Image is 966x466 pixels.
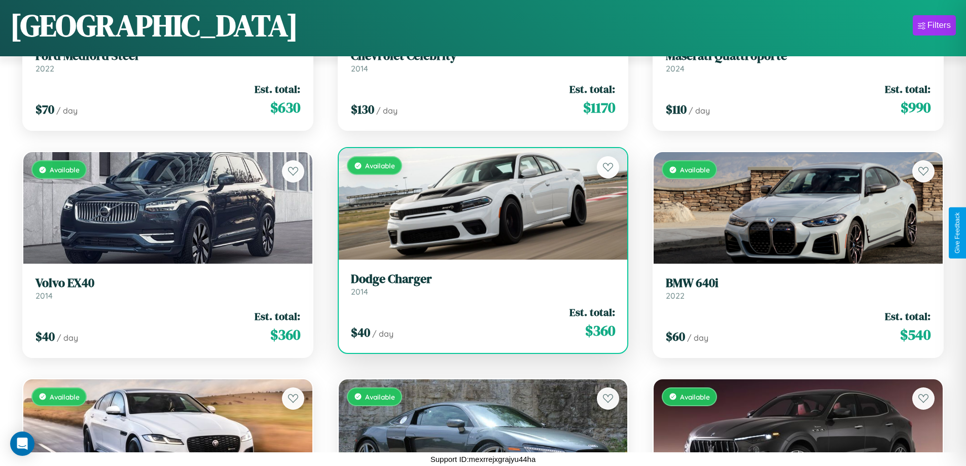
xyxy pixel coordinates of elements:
span: $ 990 [901,97,931,118]
span: 2022 [666,291,685,301]
span: Available [50,392,80,401]
span: / day [57,333,78,343]
span: $ 60 [666,328,685,345]
a: Ford Medford Steel2022 [35,49,300,74]
span: $ 1170 [583,97,615,118]
a: Volvo EX402014 [35,276,300,301]
span: Available [365,161,395,170]
div: Filters [927,20,951,30]
span: 2024 [666,63,685,74]
span: Available [50,165,80,174]
span: Est. total: [255,309,300,324]
span: / day [372,329,393,339]
button: Filters [913,15,956,35]
span: $ 630 [270,97,300,118]
span: / day [687,333,708,343]
span: / day [376,105,398,116]
p: Support ID: mexrrejxgrajyu44ha [431,452,536,466]
span: Available [680,392,710,401]
h3: BMW 640i [666,276,931,291]
span: $ 70 [35,101,54,118]
span: $ 130 [351,101,374,118]
span: Available [680,165,710,174]
span: $ 40 [35,328,55,345]
span: Est. total: [569,82,615,96]
span: $ 360 [270,325,300,345]
h3: Volvo EX40 [35,276,300,291]
div: Open Intercom Messenger [10,432,34,456]
span: Est. total: [569,305,615,319]
span: 2014 [35,291,53,301]
h3: Ford Medford Steel [35,49,300,63]
span: Est. total: [885,82,931,96]
h3: Dodge Charger [351,272,616,286]
div: Give Feedback [954,212,961,254]
a: BMW 640i2022 [666,276,931,301]
span: / day [56,105,78,116]
h3: Chevrolet Celebrity [351,49,616,63]
a: Maserati Quattroporte2024 [666,49,931,74]
span: 2014 [351,63,368,74]
span: Est. total: [885,309,931,324]
span: $ 540 [900,325,931,345]
a: Dodge Charger2014 [351,272,616,297]
h1: [GEOGRAPHIC_DATA] [10,5,298,46]
span: $ 40 [351,324,370,341]
span: 2014 [351,286,368,297]
span: Available [365,392,395,401]
span: 2022 [35,63,54,74]
span: $ 360 [585,320,615,341]
h3: Maserati Quattroporte [666,49,931,63]
a: Chevrolet Celebrity2014 [351,49,616,74]
span: Est. total: [255,82,300,96]
span: $ 110 [666,101,687,118]
span: / day [689,105,710,116]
